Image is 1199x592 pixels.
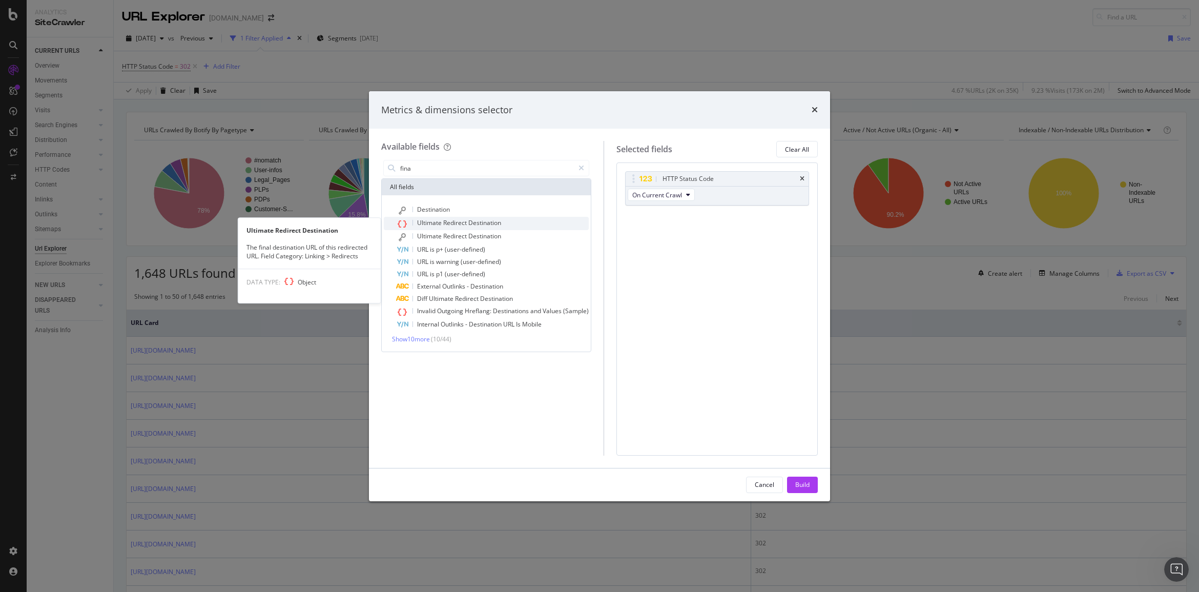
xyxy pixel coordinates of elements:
[430,245,436,254] span: is
[795,480,810,489] div: Build
[417,257,430,266] span: URL
[417,282,442,291] span: External
[468,232,501,240] span: Destination
[800,176,804,182] div: times
[461,257,501,266] span: (user-defined)
[445,270,485,278] span: (user-defined)
[238,226,381,235] div: Ultimate Redirect Destination
[417,294,429,303] span: Diff
[530,307,543,315] span: and
[543,307,563,315] span: Values
[417,270,430,278] span: URL
[625,171,809,206] div: HTTP Status CodetimesOn Current Crawl
[436,270,445,278] span: p1
[480,294,513,303] span: Destination
[465,307,493,315] span: Hreflang:
[1164,557,1189,582] iframe: Intercom live chat
[755,480,774,489] div: Cancel
[443,232,468,240] span: Redirect
[417,205,450,214] span: Destination
[465,320,469,329] span: -
[381,141,440,152] div: Available fields
[746,477,783,493] button: Cancel
[369,91,830,501] div: modal
[445,245,485,254] span: (user-defined)
[776,141,818,157] button: Clear All
[441,320,465,329] span: Outlinks
[522,320,542,329] span: Mobile
[812,104,818,117] div: times
[663,174,714,184] div: HTTP Status Code
[436,257,461,266] span: warning
[563,307,589,315] span: (Sample)
[430,270,436,278] span: is
[399,160,574,176] input: Search by field name
[628,189,695,201] button: On Current Crawl
[787,477,818,493] button: Build
[381,104,512,117] div: Metrics & dimensions selector
[417,245,430,254] span: URL
[430,257,436,266] span: is
[417,218,443,227] span: Ultimate
[417,320,441,329] span: Internal
[382,179,591,195] div: All fields
[467,282,470,291] span: -
[417,232,443,240] span: Ultimate
[429,294,455,303] span: Ultimate
[785,145,809,154] div: Clear All
[469,320,503,329] span: Destination
[392,335,430,343] span: Show 10 more
[503,320,516,329] span: URL
[442,282,467,291] span: Outlinks
[417,307,437,315] span: Invalid
[632,191,682,199] span: On Current Crawl
[616,144,672,155] div: Selected fields
[238,243,381,260] div: The final destination URL of this redirected URL. Field Category: Linking > Redirects
[468,218,501,227] span: Destination
[470,282,503,291] span: Destination
[436,245,445,254] span: p+
[455,294,480,303] span: Redirect
[431,335,451,343] span: ( 10 / 44 )
[516,320,522,329] span: Is
[443,218,468,227] span: Redirect
[437,307,465,315] span: Outgoing
[493,307,530,315] span: Destinations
